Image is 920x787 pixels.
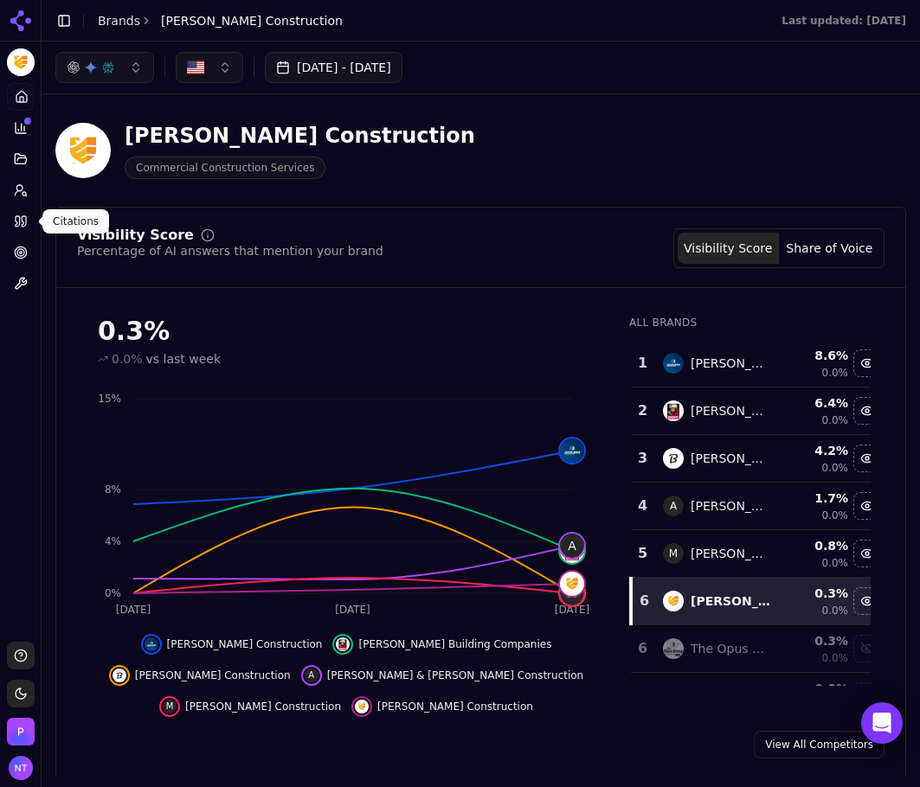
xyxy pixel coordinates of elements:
[691,592,772,610] div: [PERSON_NAME] Construction
[786,680,848,697] div: 0.0 %
[9,756,33,780] button: Open user button
[105,535,121,547] tspan: 4%
[146,350,222,368] span: vs last week
[691,355,772,372] div: [PERSON_NAME] Construction
[141,634,323,655] button: Hide je dunn construction data
[377,700,533,713] span: [PERSON_NAME] Construction
[786,537,848,554] div: 0.8 %
[77,242,383,259] div: Percentage of AI answers that mention your brand
[822,651,849,665] span: 0.0%
[42,209,109,234] div: Citations
[638,496,646,516] div: 4
[786,585,848,602] div: 0.3 %
[822,604,849,617] span: 0.0%
[113,669,126,682] img: mortenson construction
[631,673,882,720] tr: 8kraus anderson[PERSON_NAME] [PERSON_NAME]0.0%0.0%Show kraus anderson data
[691,450,772,467] div: [PERSON_NAME] Construction
[351,696,533,717] button: Hide stahl construction data
[786,394,848,412] div: 6.4 %
[631,530,882,578] tr: 5M[PERSON_NAME] Construction0.8%0.0%Hide mcgough construction data
[822,556,849,570] span: 0.0%
[678,233,779,264] button: Visibility Score
[7,48,35,76] img: Stahl Construction
[555,604,590,616] tspan: [DATE]
[691,545,772,562] div: [PERSON_NAME] Construction
[631,625,882,673] tr: 6the opus groupThe Opus Group0.3%0.0%Show the opus group data
[629,316,871,330] div: All Brands
[754,731,885,758] a: View All Competitors
[631,578,882,625] tr: 6stahl construction[PERSON_NAME] Construction0.3%0.0%Hide stahl construction data
[638,400,646,421] div: 2
[145,637,158,651] img: je dunn construction
[638,353,646,374] div: 1
[691,640,772,657] div: The Opus Group
[98,12,343,29] nav: breadcrumb
[663,591,684,611] img: stahl construction
[98,393,121,405] tspan: 15%
[663,638,684,659] img: the opus group
[355,700,369,713] img: stahl construction
[691,402,772,419] div: [PERSON_NAME] Building Companies
[782,14,906,28] div: Last updated: [DATE]
[7,718,35,745] img: Perrill
[638,448,646,469] div: 3
[185,700,341,713] span: [PERSON_NAME] Construction
[853,540,881,567] button: Hide mcgough construction data
[631,340,882,387] tr: 1je dunn construction[PERSON_NAME] Construction8.6%0.0%Hide je dunn construction data
[853,349,881,377] button: Hide je dunn construction data
[779,233,880,264] button: Share of Voice
[663,448,684,469] img: mortenson construction
[125,157,325,179] span: Commercial Construction Services
[663,353,684,374] img: je dunn construction
[77,228,194,242] div: Visibility Score
[109,665,291,686] button: Hide mortenson construction data
[631,483,882,530] tr: 4A[PERSON_NAME] & [PERSON_NAME] Construction1.7%0.0%Hide adolfson & peterson construction data
[861,702,903,744] div: Open Intercom Messenger
[159,696,341,717] button: Hide mcgough construction data
[9,756,33,780] img: Nate Tower
[560,438,584,463] img: je dunn construction
[112,350,143,368] span: 0.0%
[853,682,881,710] button: Show kraus anderson data
[305,669,318,682] span: A
[640,591,646,611] div: 6
[853,397,881,425] button: Hide mccarthy building companies data
[663,496,684,516] span: A
[853,492,881,520] button: Hide adolfson & peterson construction data
[631,387,882,435] tr: 2mccarthy building companies[PERSON_NAME] Building Companies6.4%0.0%Hide mccarthy building compan...
[7,48,35,76] button: Current brand: Stahl Construction
[187,59,204,76] img: US
[786,442,848,459] div: 4.2 %
[336,637,350,651] img: mccarthy building companies
[560,534,584,558] span: A
[853,445,881,472] button: Hide mortenson construction data
[638,638,646,659] div: 6
[55,123,111,178] img: Stahl Construction
[116,604,151,616] tspan: [DATE]
[853,587,881,615] button: Hide stahl construction data
[663,400,684,421] img: mccarthy building companies
[560,572,584,596] img: stahl construction
[822,509,849,522] span: 0.0%
[327,669,584,682] span: [PERSON_NAME] & [PERSON_NAME] Construction
[358,637,551,651] span: [PERSON_NAME] Building Companies
[638,543,646,564] div: 5
[822,413,849,427] span: 0.0%
[167,637,323,651] span: [PERSON_NAME] Construction
[125,122,475,150] div: [PERSON_NAME] Construction
[332,634,551,655] button: Hide mccarthy building companies data
[265,52,402,83] button: [DATE] - [DATE]
[853,635,881,662] button: Show the opus group data
[98,316,595,347] div: 0.3 %
[98,14,140,28] a: Brands
[301,665,584,686] button: Hide adolfson & peterson construction data
[786,489,848,507] div: 1.7 %
[691,497,772,515] div: [PERSON_NAME] & [PERSON_NAME] Construction
[105,483,121,496] tspan: 8%
[663,543,684,564] span: M
[822,461,849,475] span: 0.0%
[161,12,343,29] span: [PERSON_NAME] Construction
[105,587,121,599] tspan: 0%
[822,366,849,380] span: 0.0%
[163,700,177,713] span: M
